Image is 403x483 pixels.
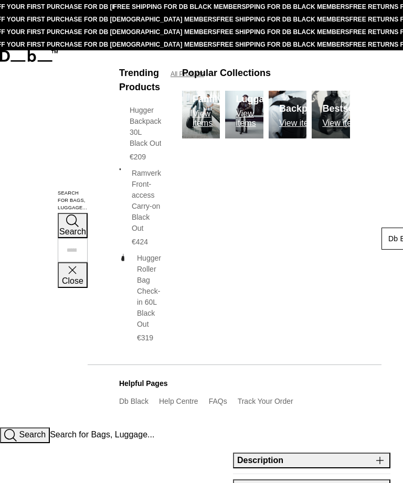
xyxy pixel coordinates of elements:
img: Db [312,91,350,138]
a: Db Backpacks View items [269,91,307,138]
a: Db Luggage View items [225,91,263,138]
p: View items [236,109,275,128]
button: Search [58,213,88,238]
button: Description [233,453,390,468]
label: Search for Bags, Luggage... [58,190,88,212]
h3: Hugger Family [193,78,226,106]
span: €319 [137,334,153,342]
a: Db Hugger Family View items [182,91,220,138]
a: FREE SHIPPING FOR DB BLACK MEMBERS [217,41,349,48]
a: Track Your Order [238,397,293,405]
img: Hugger Roller Bag Check-in 60L Black Out [119,253,126,262]
span: €209 [130,153,146,161]
h3: Ramverk Front-access Carry-on Black Out [132,168,161,234]
a: Db Bestsellers View items [312,91,350,138]
p: View items [322,119,373,128]
a: Help Centre [159,397,198,405]
span: Search [19,430,46,439]
span: Search [59,227,86,236]
a: Ramverk Front-access Carry-on Black Out Ramverk Front-access Carry-on Black Out €424 [119,168,161,248]
a: Db Black [119,397,149,405]
button: Close [58,262,88,287]
h3: Helpful Pages [119,378,334,389]
h3: Hugger Roller Bag Check-in 60L Black Out [137,253,161,330]
a: FREE SHIPPING FOR DB BLACK MEMBERS [217,28,349,36]
h3: Backpacks [279,102,328,116]
a: FREE SHIPPING FOR DB BLACK MEMBERS [113,3,246,10]
img: Db [225,91,263,138]
a: All Products [171,69,204,79]
p: View items [193,109,226,128]
h3: Trending Products [119,66,160,94]
a: FAQs [209,397,227,405]
h3: Hugger Backpack 30L Black Out [130,105,162,149]
img: Ramverk Front-access Carry-on Black Out [119,168,121,170]
h3: Bestsellers [322,102,373,116]
img: Db [269,91,307,138]
h3: Luggage [236,92,275,106]
p: View items [279,119,328,128]
a: Hugger Roller Bag Check-in 60L Black Out Hugger Roller Bag Check-in 60L Black Out €319 [119,253,161,344]
a: FREE SHIPPING FOR DB BLACK MEMBERS [217,16,349,23]
h3: Popular Collections [182,66,271,80]
span: Close [62,276,83,285]
a: Hugger Backpack 30L Black Out €209 [119,105,161,163]
span: €424 [132,238,148,246]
